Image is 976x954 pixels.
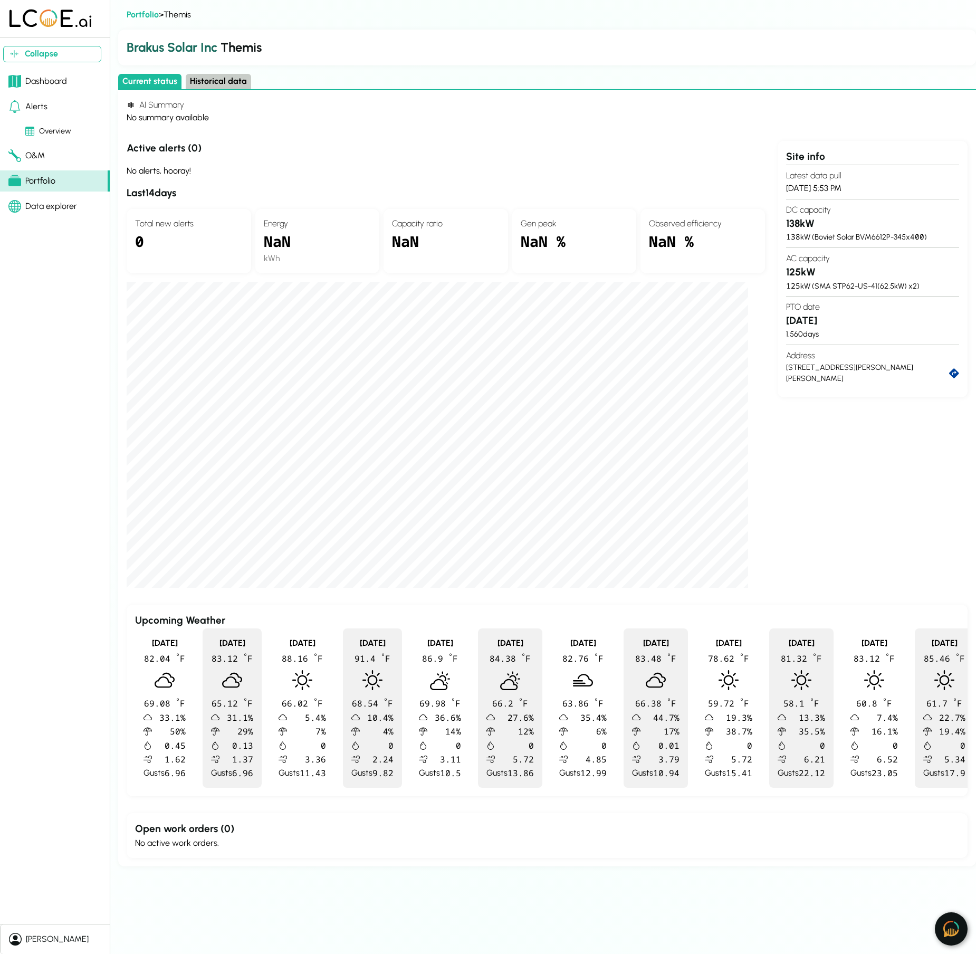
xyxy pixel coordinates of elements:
[118,74,181,89] button: Current status
[872,767,898,779] span: 23.05
[580,767,607,779] span: 12.99
[300,767,326,779] span: 11.43
[859,753,898,766] span: 6.52
[559,767,607,779] div: Gusts
[953,696,957,705] sup: º
[850,767,898,779] div: Gusts
[143,637,186,650] div: [DATE]
[559,651,607,665] div: 82.76 F
[705,696,752,710] div: 59.72 F
[521,651,525,661] sup: º
[118,74,976,90] div: Select page state
[594,651,598,661] sup: º
[850,696,898,710] div: 60.8 F
[351,696,394,710] div: 68.54 F
[486,651,534,665] div: 84.38 F
[127,9,159,20] a: Portfolio
[508,767,534,779] span: 13.86
[127,38,968,57] h2: Themis
[440,767,461,779] span: 10.5
[519,696,523,705] sup: º
[786,165,959,199] section: [DATE] 5:53 PM
[8,75,67,88] div: Dashboard
[211,637,253,650] div: [DATE]
[26,933,89,946] div: [PERSON_NAME]
[351,637,394,650] div: [DATE]
[152,739,186,752] span: 0.45
[812,651,817,661] sup: º
[176,696,180,705] sup: º
[778,767,825,779] div: Gusts
[143,696,186,710] div: 69.08 F
[8,200,77,213] div: Data explorer
[923,696,965,710] div: 61.7 F
[279,651,326,665] div: 88.16 F
[949,368,959,379] a: directions
[786,231,959,243] div: kW ( Boviet Solar BVM6612P-345 x )
[640,739,680,752] span: 0.01
[786,739,825,752] span: 0
[279,767,326,779] div: Gusts
[799,767,825,779] span: 22.12
[713,725,752,738] span: 38.7 %
[219,725,253,738] span: 29 %
[883,696,887,705] sup: º
[786,725,825,738] span: 35.5 %
[568,711,607,724] div: 35.4 %
[923,767,965,779] div: Gusts
[211,651,253,665] div: 83.12 F
[372,767,394,779] span: 9.82
[211,767,253,779] div: Gusts
[923,651,965,665] div: 85.46 F
[910,232,924,242] span: 400
[559,696,607,710] div: 63.86 F
[653,767,680,779] span: 10.94
[451,696,455,705] sup: º
[486,696,534,710] div: 66.2 F
[859,711,898,724] div: 7.4 %
[786,281,800,291] span: 125
[726,767,752,779] span: 15.41
[778,637,825,650] div: [DATE]
[705,637,752,650] div: [DATE]
[127,165,765,177] div: No alerts, hooray!
[932,725,965,738] span: 19.4 %
[360,739,394,752] span: 0
[419,767,461,779] div: Gusts
[419,696,461,710] div: 69.98 F
[427,725,461,738] span: 14 %
[143,767,186,779] div: Gusts
[381,651,385,661] sup: º
[419,651,461,665] div: 86.9 F
[243,696,247,705] sup: º
[152,725,186,738] span: 50 %
[287,739,326,752] span: 0
[419,637,461,650] div: [DATE]
[640,725,680,738] span: 17 %
[713,739,752,752] span: 0
[521,217,628,230] h4: Gen peak
[786,329,959,340] div: 1,560 days
[219,711,253,724] div: 31.1 %
[8,100,47,113] div: Alerts
[392,230,500,265] div: NaN
[279,696,326,710] div: 66.02 F
[932,753,965,766] span: 5.34
[786,204,959,216] h4: DC capacity
[219,753,253,766] span: 1.37
[778,651,825,665] div: 81.32 F
[351,767,394,779] div: Gusts
[8,175,55,187] div: Portfolio
[632,651,680,665] div: 83.48 F
[495,711,534,724] div: 27.6 %
[786,349,959,362] h4: Address
[127,8,968,21] div: > Themis
[632,637,680,650] div: [DATE]
[486,767,534,779] div: Gusts
[351,651,394,665] div: 91.4 F
[264,252,371,265] div: kWh
[713,711,752,724] div: 19.3 %
[786,301,959,313] h4: PTO date
[594,696,598,705] sup: º
[25,126,71,137] div: Overview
